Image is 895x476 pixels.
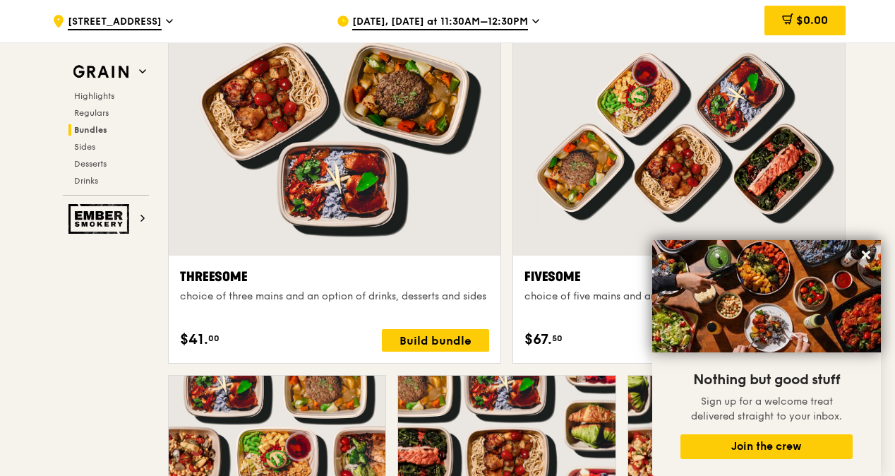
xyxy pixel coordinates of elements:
span: Sign up for a welcome treat delivered straight to your inbox. [691,395,842,422]
span: Sides [74,142,95,152]
img: DSC07876-Edit02-Large.jpeg [652,240,881,352]
div: choice of three mains and an option of drinks, desserts and sides [180,290,489,304]
div: Threesome [180,267,489,287]
span: Drinks [74,176,98,186]
div: Fivesome [524,267,834,287]
span: $67. [524,329,552,350]
span: $41. [180,329,208,350]
img: Grain web logo [68,59,133,85]
span: 50 [552,333,563,344]
img: Ember Smokery web logo [68,204,133,234]
button: Close [855,244,877,266]
span: [STREET_ADDRESS] [68,15,162,30]
div: Build bundle [382,329,489,352]
button: Join the crew [680,434,853,459]
span: $0.00 [796,13,828,27]
span: Nothing but good stuff [693,371,840,388]
span: Regulars [74,108,109,118]
span: [DATE], [DATE] at 11:30AM–12:30PM [352,15,528,30]
span: Desserts [74,159,107,169]
span: Bundles [74,125,107,135]
span: Highlights [74,91,114,101]
div: choice of five mains and an option of drinks, desserts and sides [524,290,834,304]
span: 00 [208,333,220,344]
